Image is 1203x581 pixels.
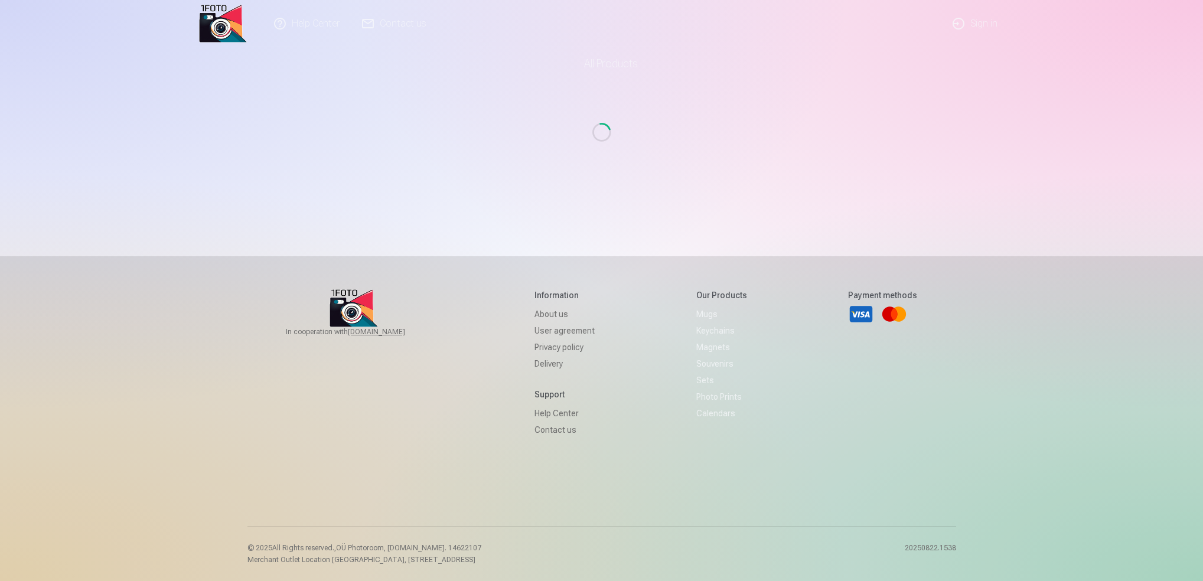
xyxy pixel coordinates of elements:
[534,405,595,422] a: Help Center
[848,301,874,327] a: Visa
[534,322,595,339] a: User agreement
[534,389,595,400] h5: Support
[348,327,433,337] a: [DOMAIN_NAME]
[696,289,747,301] h5: Our products
[696,405,747,422] a: Calendars
[696,372,747,389] a: Sets
[534,355,595,372] a: Delivery
[286,327,433,337] span: In cooperation with
[696,322,747,339] a: Keychains
[881,301,907,327] a: Mastercard
[534,339,595,355] a: Privacy policy
[336,544,481,552] span: OÜ Photoroom, [DOMAIN_NAME]. 14622107
[534,306,595,322] a: About us
[247,543,481,553] p: © 2025 All Rights reserved. ,
[696,389,747,405] a: Photo prints
[905,543,956,564] p: 20250822.1538
[534,289,595,301] h5: Information
[696,355,747,372] a: Souvenirs
[534,422,595,438] a: Contact us
[848,289,917,301] h5: Payment methods
[551,47,652,80] a: All products
[247,555,481,564] p: Merchant Outlet Location [GEOGRAPHIC_DATA], [STREET_ADDRESS]
[696,339,747,355] a: Magnets
[199,5,247,43] img: /v1
[696,306,747,322] a: Mugs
